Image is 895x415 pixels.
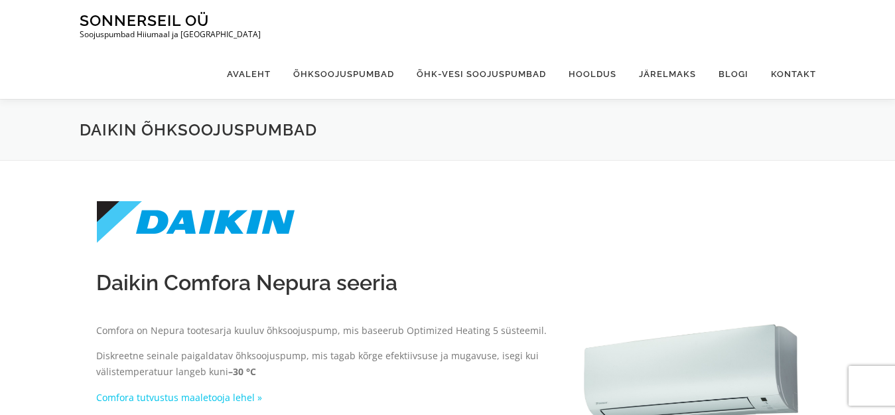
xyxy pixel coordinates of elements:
a: Kontakt [760,49,816,99]
a: Õhksoojuspumbad [282,49,405,99]
p: Diskreetne seinale paigaldatav õhksoojuspump, mis tagab kõrge efektiivsuse ja mugavuse, isegi kui... [96,348,556,380]
img: DAIKIN_logo.svg [96,201,295,244]
span: Daikin Comfora Nepura seeria [96,270,397,295]
strong: –30 °C [228,365,256,378]
p: Comfora on Nepura tootesarja kuuluv õhksoojuspump, mis baseerub Optimized Heating 5 süsteemil. [96,323,556,339]
a: Hooldus [557,49,628,99]
h1: Daikin õhksoojuspumbad [80,120,816,140]
a: Avaleht [216,49,282,99]
a: Comfora tutvustus maaletooja lehel » [96,391,262,404]
a: Järelmaks [628,49,707,99]
a: Sonnerseil OÜ [80,11,209,29]
a: Blogi [707,49,760,99]
a: Õhk-vesi soojuspumbad [405,49,557,99]
p: Soojuspumbad Hiiumaal ja [GEOGRAPHIC_DATA] [80,30,261,39]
